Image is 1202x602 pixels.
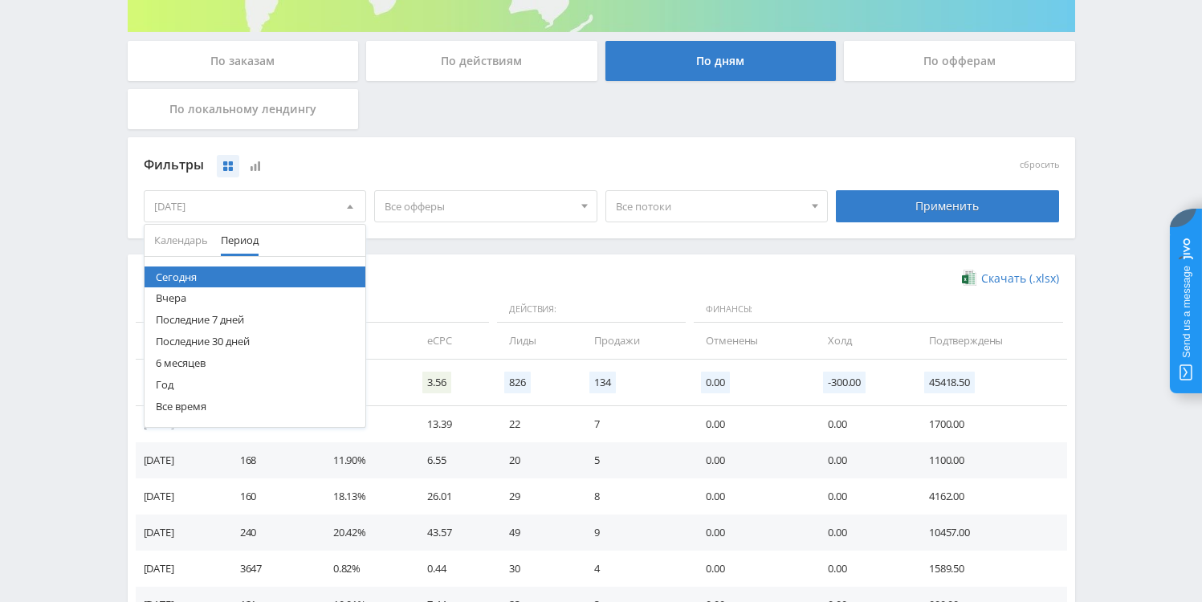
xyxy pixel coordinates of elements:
td: Итого: [136,360,224,406]
button: Период [214,225,265,256]
span: Календарь [154,225,208,256]
div: По дням [605,41,837,81]
span: Все офферы [385,191,572,222]
td: Подтверждены [913,323,1067,359]
td: 0.00 [812,515,913,551]
td: 5 [578,442,690,478]
div: По локальному лендингу [128,89,359,129]
td: 4 [578,551,690,587]
td: 0.00 [690,515,812,551]
td: 0.00 [690,551,812,587]
td: 0.00 [812,442,913,478]
div: По офферам [844,41,1075,81]
button: Все время [145,396,366,417]
span: Данные: [136,296,490,323]
td: 9 [578,515,690,551]
td: 20.42% [317,515,411,551]
img: xlsx [962,270,976,286]
button: Календарь [148,225,214,256]
span: 134 [589,372,616,393]
td: 10457.00 [913,515,1067,551]
td: 6.55 [411,442,493,478]
td: eCPC [411,323,493,359]
span: Скачать (.xlsx) [981,272,1059,285]
td: Отменены [690,323,812,359]
div: Фильтры [144,153,829,177]
td: 0.82% [317,551,411,587]
td: [DATE] [136,406,224,442]
div: Применить [836,190,1059,222]
td: 160 [224,478,317,515]
td: 4162.00 [913,478,1067,515]
td: 0.00 [812,551,913,587]
span: Финансы: [694,296,1062,323]
a: Скачать (.xlsx) [962,270,1058,287]
span: 0.00 [701,372,729,393]
td: 3647 [224,551,317,587]
td: Дата [136,323,224,359]
button: Последние 30 дней [145,331,366,352]
td: 13.39 [411,406,493,442]
td: 240 [224,515,317,551]
td: 22 [493,406,578,442]
td: 18.13% [317,478,411,515]
span: 826 [504,372,531,393]
td: Лиды [493,323,578,359]
span: 45418.50 [924,372,975,393]
td: 43.57 [411,515,493,551]
span: Все потоки [616,191,804,222]
td: 20 [493,442,578,478]
td: 0.00 [812,406,913,442]
span: Действия: [497,296,686,323]
td: Холд [812,323,913,359]
td: 0.00 [690,442,812,478]
div: По заказам [128,41,359,81]
button: Вчера [145,287,366,309]
td: 30 [493,551,578,587]
td: 1589.50 [913,551,1067,587]
td: [DATE] [136,478,224,515]
span: Период [221,225,259,256]
td: 26.01 [411,478,493,515]
td: [DATE] [136,515,224,551]
td: 11.90% [317,442,411,478]
td: 7 [578,406,690,442]
button: Сегодня [145,266,366,288]
span: -300.00 [823,372,866,393]
button: 6 месяцев [145,352,366,374]
td: 1100.00 [913,442,1067,478]
div: По действиям [366,41,597,81]
td: 29 [493,478,578,515]
span: 3.56 [422,372,450,393]
td: 49 [493,515,578,551]
div: [DATE] [145,191,366,222]
button: Год [145,374,366,396]
td: 0.00 [690,406,812,442]
td: [DATE] [136,551,224,587]
button: сбросить [1020,160,1059,170]
td: 1700.00 [913,406,1067,442]
button: Последние 7 дней [145,309,366,331]
td: [DATE] [136,442,224,478]
td: 0.00 [690,478,812,515]
td: 0.44 [411,551,493,587]
td: 168 [224,442,317,478]
td: Продажи [578,323,690,359]
td: 0.00 [812,478,913,515]
td: 8 [578,478,690,515]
